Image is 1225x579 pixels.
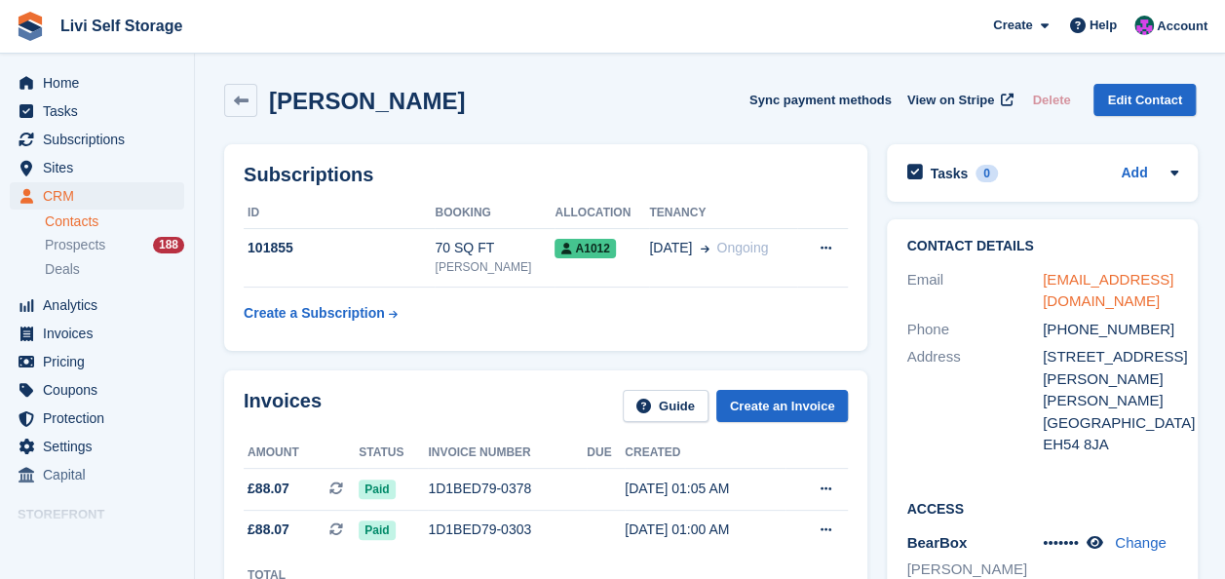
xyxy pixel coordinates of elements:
[53,10,190,42] a: Livi Self Storage
[1043,412,1179,435] div: [GEOGRAPHIC_DATA]
[716,390,849,422] a: Create an Invoice
[248,479,289,499] span: £88.07
[16,12,45,41] img: stora-icon-8386f47178a22dfd0bd8f6a31ec36ba5ce8667c1dd55bd0f319d3a0aa187defe.svg
[45,260,80,279] span: Deals
[435,258,555,276] div: [PERSON_NAME]
[625,479,785,499] div: [DATE] 01:05 AM
[10,433,184,460] a: menu
[45,212,184,231] a: Contacts
[248,520,289,540] span: £88.07
[906,239,1178,254] h2: Contact Details
[43,291,160,319] span: Analytics
[1024,84,1078,116] button: Delete
[907,91,994,110] span: View on Stripe
[161,531,184,555] a: Preview store
[1093,84,1196,116] a: Edit Contact
[10,405,184,432] a: menu
[1043,534,1079,551] span: •••••••
[428,520,587,540] div: 1D1BED79-0303
[1043,434,1179,456] div: EH54 8JA
[1115,534,1167,551] a: Change
[43,154,160,181] span: Sites
[716,240,768,255] span: Ongoing
[244,295,398,331] a: Create a Subscription
[428,438,587,469] th: Invoice number
[10,69,184,96] a: menu
[649,198,797,229] th: Tenancy
[906,534,967,551] span: BearBox
[18,505,194,524] span: Storefront
[1043,319,1179,341] div: [PHONE_NUMBER]
[749,84,892,116] button: Sync payment methods
[10,461,184,488] a: menu
[428,479,587,499] div: 1D1BED79-0378
[244,303,385,324] div: Create a Subscription
[930,165,968,182] h2: Tasks
[625,438,785,469] th: Created
[1121,163,1147,185] a: Add
[900,84,1017,116] a: View on Stripe
[43,348,160,375] span: Pricing
[43,433,160,460] span: Settings
[993,16,1032,35] span: Create
[43,126,160,153] span: Subscriptions
[1043,346,1179,390] div: [STREET_ADDRESS][PERSON_NAME]
[43,69,160,96] span: Home
[359,438,428,469] th: Status
[623,390,708,422] a: Guide
[649,238,692,258] span: [DATE]
[1090,16,1117,35] span: Help
[10,348,184,375] a: menu
[10,320,184,347] a: menu
[906,319,1043,341] div: Phone
[10,376,184,404] a: menu
[1157,17,1207,36] span: Account
[1134,16,1154,35] img: Graham Cameron
[1043,390,1179,412] div: [PERSON_NAME]
[359,480,395,499] span: Paid
[10,126,184,153] a: menu
[244,390,322,422] h2: Invoices
[976,165,998,182] div: 0
[45,259,184,280] a: Deals
[906,346,1043,456] div: Address
[244,164,848,186] h2: Subscriptions
[359,521,395,540] span: Paid
[906,498,1178,518] h2: Access
[244,238,435,258] div: 101855
[43,97,160,125] span: Tasks
[435,198,555,229] th: Booking
[43,529,160,557] span: Online Store
[10,291,184,319] a: menu
[43,320,160,347] span: Invoices
[625,520,785,540] div: [DATE] 01:00 AM
[45,235,184,255] a: Prospects 188
[43,461,160,488] span: Capital
[269,88,465,114] h2: [PERSON_NAME]
[45,236,105,254] span: Prospects
[10,154,184,181] a: menu
[244,438,359,469] th: Amount
[10,182,184,210] a: menu
[43,405,160,432] span: Protection
[906,269,1043,313] div: Email
[555,239,615,258] span: A1012
[555,198,649,229] th: Allocation
[43,182,160,210] span: CRM
[244,198,435,229] th: ID
[10,529,184,557] a: menu
[43,376,160,404] span: Coupons
[1043,271,1173,310] a: [EMAIL_ADDRESS][DOMAIN_NAME]
[587,438,625,469] th: Due
[153,237,184,253] div: 188
[435,238,555,258] div: 70 SQ FT
[10,97,184,125] a: menu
